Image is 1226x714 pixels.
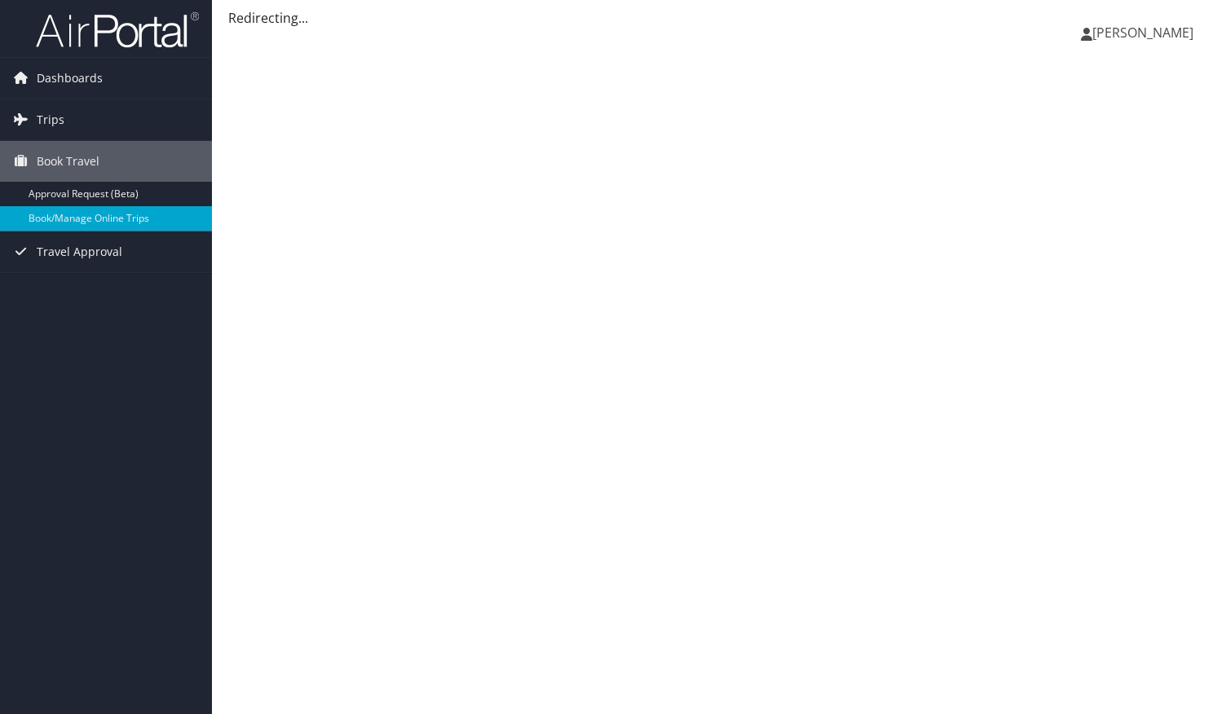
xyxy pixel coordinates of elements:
a: [PERSON_NAME] [1081,8,1210,57]
span: Book Travel [37,141,99,182]
span: [PERSON_NAME] [1092,24,1193,42]
span: Dashboards [37,58,103,99]
span: Trips [37,99,64,140]
span: Travel Approval [37,231,122,272]
div: Redirecting... [228,8,1210,28]
img: airportal-logo.png [36,11,199,49]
